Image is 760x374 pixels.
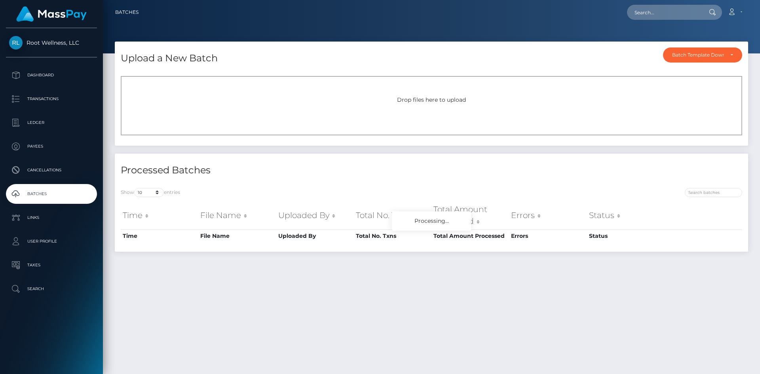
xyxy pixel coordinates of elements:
a: Dashboard [6,65,97,85]
th: Status [587,201,665,230]
p: Cancellations [9,164,94,176]
label: Show entries [121,188,180,197]
p: Search [9,283,94,295]
img: MassPay Logo [16,6,87,22]
h4: Upload a New Batch [121,51,218,65]
a: Payees [6,137,97,156]
p: Taxes [9,259,94,271]
span: Drop files here to upload [397,96,466,103]
th: Total No. Txns [354,230,431,242]
th: Uploaded By [276,201,354,230]
input: Search batches [685,188,742,197]
img: Root Wellness, LLC [9,36,23,49]
p: Transactions [9,93,94,105]
h4: Processed Batches [121,163,426,177]
div: Processing... [392,211,471,231]
span: Root Wellness, LLC [6,39,97,46]
p: User Profile [9,235,94,247]
p: Ledger [9,117,94,129]
select: Showentries [134,188,164,197]
p: Payees [9,140,94,152]
th: Total Amount Processed [431,201,509,230]
a: Taxes [6,255,97,275]
th: Uploaded By [276,230,354,242]
th: Total No. Txns [354,201,431,230]
a: Batches [6,184,97,204]
p: Batches [9,188,94,200]
th: Errors [509,201,587,230]
input: Search... [627,5,701,20]
p: Links [9,212,94,224]
a: User Profile [6,232,97,251]
th: Errors [509,230,587,242]
div: Batch Template Download [672,52,724,58]
th: File Name [198,201,276,230]
a: Ledger [6,113,97,133]
th: Time [121,230,198,242]
p: Dashboard [9,69,94,81]
th: File Name [198,230,276,242]
th: Status [587,230,665,242]
a: Transactions [6,89,97,109]
a: Cancellations [6,160,97,180]
a: Batches [115,4,139,21]
a: Search [6,279,97,299]
th: Total Amount Processed [431,230,509,242]
th: Time [121,201,198,230]
a: Links [6,208,97,228]
button: Batch Template Download [663,47,742,63]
